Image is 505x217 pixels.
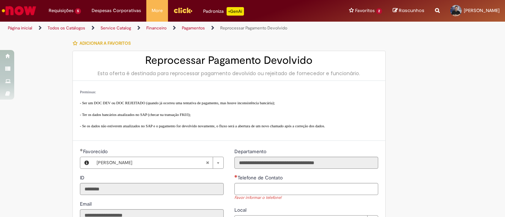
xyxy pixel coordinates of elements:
[376,8,382,14] span: 2
[234,207,248,213] span: Local
[227,7,244,16] p: +GenAi
[80,157,93,168] button: Favorecido, Visualizar este registro Lucas Alexandre Grahl Ribeiro
[393,7,424,14] a: Rascunhos
[80,183,224,195] input: ID
[80,101,275,105] span: - Ser um DOC DEV ou DOC REJEITADO (quando já ocorreu uma tentativa de pagamento, mas houve incons...
[48,25,85,31] a: Todos os Catálogos
[80,90,96,94] span: Premissas:
[234,175,238,178] span: Necessários
[238,174,284,181] span: Telefone de Contato
[234,183,378,195] input: Telefone de Contato
[399,7,424,14] span: Rascunhos
[152,7,163,14] span: More
[203,7,244,16] div: Padroniza
[234,195,378,201] div: Favor informar o telefone!
[80,174,86,181] span: Somente leitura - ID
[80,113,191,117] span: - Ter os dados bancários atualizados no SAP (checar na transação FK03);
[92,7,141,14] span: Despesas Corporativas
[146,25,167,31] a: Financeiro
[355,7,375,14] span: Favoritos
[182,25,205,31] a: Pagamentos
[80,55,378,66] h2: Reprocessar Pagamento Devolvido
[80,149,83,151] span: Obrigatório Preenchido
[80,124,325,128] span: - Se os dados não estiverem atualizados no SAP e o pagamento for devolvido novamente, o fluxo ser...
[97,157,206,168] span: [PERSON_NAME]
[75,8,81,14] span: 5
[5,22,331,35] ul: Trilhas de página
[173,5,192,16] img: click_logo_yellow_360x200.png
[464,7,500,13] span: [PERSON_NAME]
[220,25,287,31] a: Reprocessar Pagamento Devolvido
[80,200,93,207] label: Somente leitura - Email
[8,25,32,31] a: Página inicial
[72,36,135,51] button: Adicionar a Favoritos
[80,201,93,207] span: Somente leitura - Email
[49,7,74,14] span: Requisições
[1,4,37,18] img: ServiceNow
[83,148,109,155] span: Necessários - Favorecido
[80,70,378,77] div: Esta oferta é destinada para reprocessar pagamento devolvido ou rejeitado de fornecedor e funcion...
[80,40,131,46] span: Adicionar a Favoritos
[101,25,131,31] a: Service Catalog
[202,157,213,168] abbr: Limpar campo Favorecido
[80,174,86,181] label: Somente leitura - ID
[93,157,223,168] a: [PERSON_NAME]Limpar campo Favorecido
[234,148,268,155] label: Somente leitura - Departamento
[234,157,378,169] input: Departamento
